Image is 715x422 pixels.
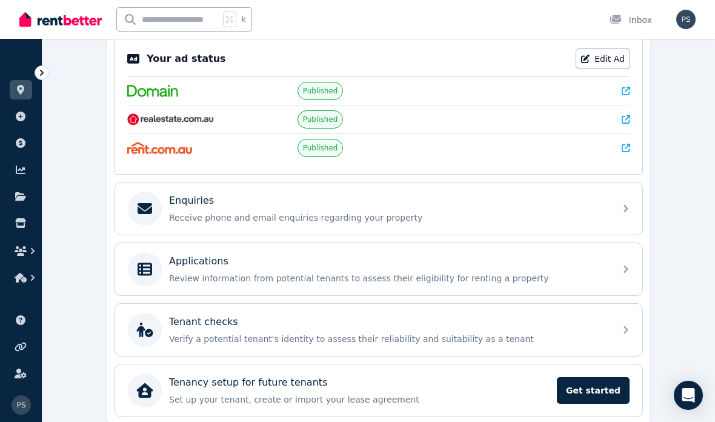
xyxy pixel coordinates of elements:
[303,143,338,153] span: Published
[169,272,608,284] p: Review information from potential tenants to assess their eligibility for renting a property
[169,315,238,329] p: Tenant checks
[610,14,652,26] div: Inbox
[169,333,608,345] p: Verify a potential tenant's identity to assess their reliability and suitability as a tenant
[127,142,192,154] img: Rent.com.au
[115,364,642,417] a: Tenancy setup for future tenantsSet up your tenant, create or import your lease agreementGet started
[169,254,228,269] p: Applications
[169,394,550,406] p: Set up your tenant, create or import your lease agreement
[169,375,327,390] p: Tenancy setup for future tenants
[127,113,214,126] img: RealEstate.com.au
[147,52,225,66] p: Your ad status
[19,10,102,28] img: RentBetter
[674,381,703,410] div: Open Intercom Messenger
[115,183,642,235] a: EnquiriesReceive phone and email enquiries regarding your property
[576,49,630,69] a: Edit Ad
[169,193,214,208] p: Enquiries
[169,212,608,224] p: Receive phone and email enquiries regarding your property
[303,115,338,124] span: Published
[127,85,178,97] img: Domain.com.au
[241,15,245,24] span: k
[303,86,338,96] span: Published
[676,10,696,29] img: Prashanth shetty
[12,395,31,415] img: Prashanth shetty
[115,304,642,356] a: Tenant checksVerify a potential tenant's identity to assess their reliability and suitability as ...
[115,243,642,295] a: ApplicationsReview information from potential tenants to assess their eligibility for renting a p...
[557,377,630,404] span: Get started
